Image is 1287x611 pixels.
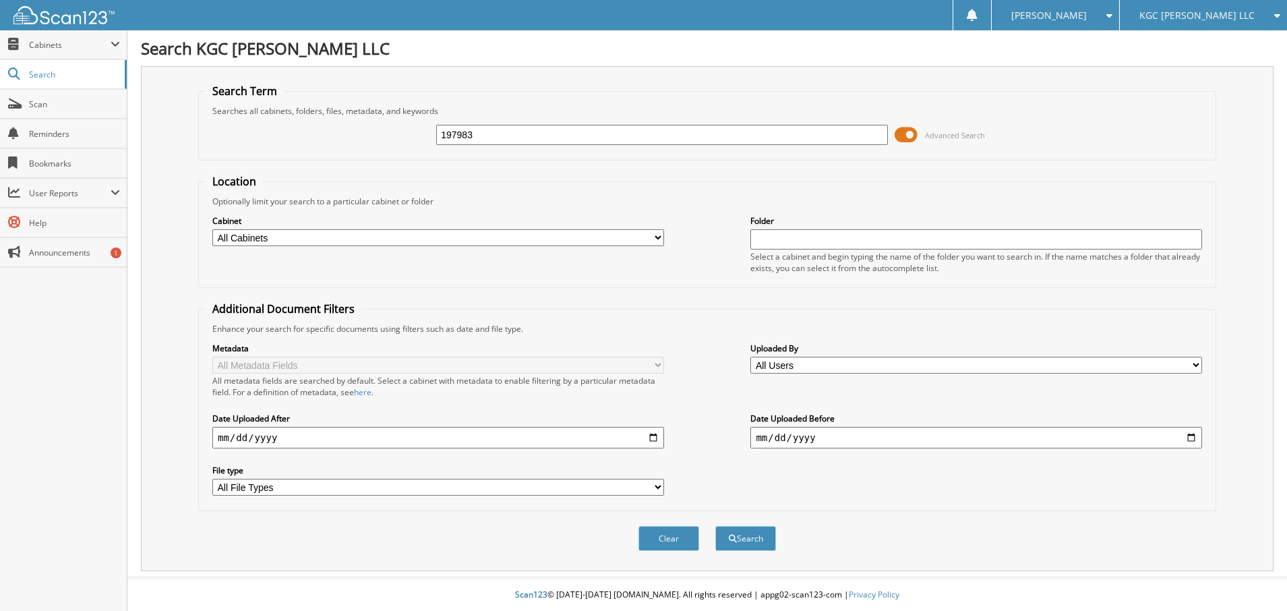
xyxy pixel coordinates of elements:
span: [PERSON_NAME] [1011,11,1087,20]
label: Date Uploaded Before [750,413,1202,424]
span: Scan [29,98,120,110]
label: Date Uploaded After [212,413,664,424]
span: Cabinets [29,39,111,51]
span: Reminders [29,128,120,140]
img: scan123-logo-white.svg [13,6,115,24]
a: Privacy Policy [849,589,899,600]
div: All metadata fields are searched by default. Select a cabinet with metadata to enable filtering b... [212,375,664,398]
label: Cabinet [212,215,664,227]
h1: Search KGC [PERSON_NAME] LLC [141,37,1274,59]
legend: Location [206,174,263,189]
span: KGC [PERSON_NAME] LLC [1139,11,1255,20]
legend: Search Term [206,84,284,98]
a: here [354,386,371,398]
button: Clear [638,526,699,551]
span: Bookmarks [29,158,120,169]
label: Uploaded By [750,343,1202,354]
span: Help [29,217,120,229]
input: end [750,427,1202,448]
button: Search [715,526,776,551]
input: start [212,427,664,448]
div: 1 [111,248,121,258]
div: Select a cabinet and begin typing the name of the folder you want to search in. If the name match... [750,251,1202,274]
span: Search [29,69,118,80]
div: Searches all cabinets, folders, files, metadata, and keywords [206,105,1209,117]
label: Folder [750,215,1202,227]
label: File type [212,465,664,476]
span: Advanced Search [925,130,985,140]
span: User Reports [29,187,111,199]
div: Enhance your search for specific documents using filters such as date and file type. [206,323,1209,334]
div: Optionally limit your search to a particular cabinet or folder [206,196,1209,207]
span: Announcements [29,247,120,258]
legend: Additional Document Filters [206,301,361,316]
span: Scan123 [515,589,547,600]
label: Metadata [212,343,664,354]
